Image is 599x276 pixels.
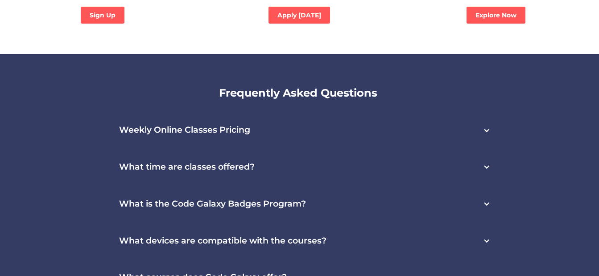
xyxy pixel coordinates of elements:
a: Explore Now [467,7,525,24]
div: What time are classes offered? [100,149,499,186]
div: What is the Code Galaxy Badges Program? [100,186,499,223]
div: What devices are compatible with the courses? [100,223,499,260]
div: Weekly Online Classes Pricing [100,112,499,149]
h3: What devices are compatible with the courses? [119,236,326,246]
h2: Frequently Asked Questions [100,85,496,101]
h3: Weekly Online Classes Pricing [119,125,250,135]
h3: What is the Code Galaxy Badges Program? [119,199,306,209]
a: Apply [DATE] [269,7,330,24]
a: Sign Up [81,7,124,24]
h3: What time are classes offered? [119,162,255,172]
